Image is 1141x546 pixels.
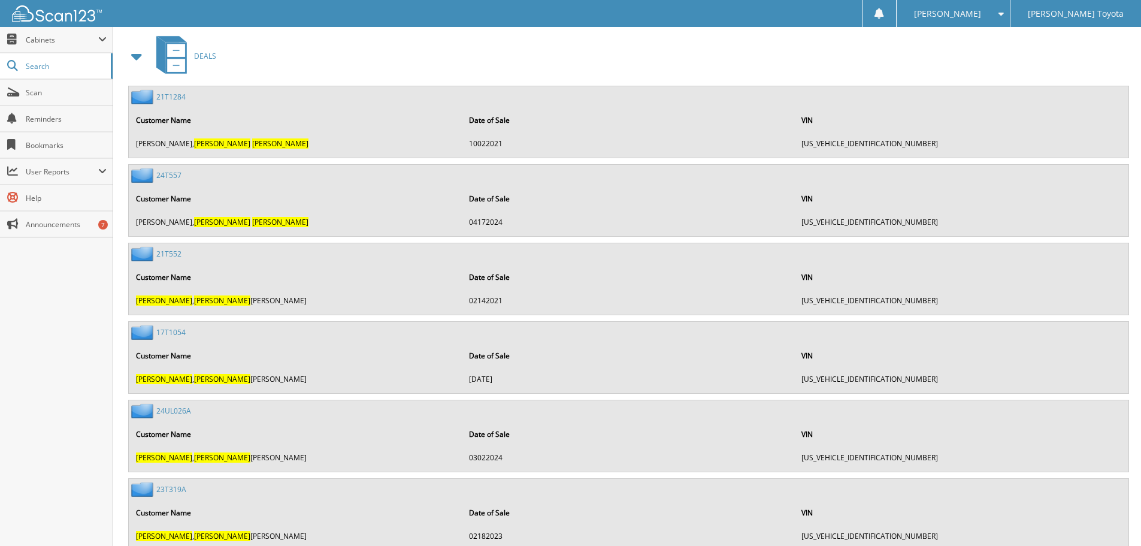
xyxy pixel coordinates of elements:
[463,500,795,525] th: Date of Sale
[795,134,1127,153] td: [US_VEHICLE_IDENTIFICATION_NUMBER]
[26,140,107,150] span: Bookmarks
[26,61,105,71] span: Search
[130,422,462,447] th: Customer Name
[795,526,1127,546] td: [US_VEHICLE_IDENTIFICATION_NUMBER]
[252,217,308,227] span: [PERSON_NAME]
[26,167,98,177] span: User Reports
[149,32,216,80] a: DEALS
[194,217,250,227] span: [PERSON_NAME]
[463,369,795,389] td: [DATE]
[463,186,795,211] th: Date of Sale
[131,168,156,183] img: folder2.png
[130,186,462,211] th: Customer Name
[795,448,1127,467] td: [US_VEHICLE_IDENTIFICATION_NUMBER]
[156,484,186,494] a: 23T319A
[130,265,462,289] th: Customer Name
[795,500,1127,525] th: VIN
[130,134,462,153] td: [PERSON_NAME],
[131,246,156,261] img: folder2.png
[463,212,795,232] td: 04172024
[130,343,462,368] th: Customer Name
[130,448,462,467] td: , [PERSON_NAME]
[463,422,795,447] th: Date of Sale
[156,249,181,259] a: 21T552
[194,138,250,149] span: [PERSON_NAME]
[131,403,156,418] img: folder2.png
[130,500,462,525] th: Customer Name
[795,343,1127,368] th: VIN
[1081,488,1141,546] iframe: Chat Widget
[463,265,795,289] th: Date of Sale
[130,291,462,310] td: , [PERSON_NAME]
[194,374,250,384] span: [PERSON_NAME]
[463,526,795,546] td: 02182023
[795,186,1127,211] th: VIN
[26,193,107,203] span: Help
[463,448,795,467] td: 03022024
[914,10,981,17] span: [PERSON_NAME]
[795,291,1127,310] td: [US_VEHICLE_IDENTIFICATION_NUMBER]
[463,134,795,153] td: 10022021
[156,170,181,180] a: 24T557
[130,369,462,389] td: , [PERSON_NAME]
[98,220,108,230] div: 7
[194,531,250,541] span: [PERSON_NAME]
[795,108,1127,132] th: VIN
[130,212,462,232] td: [PERSON_NAME],
[156,327,186,337] a: 17T1054
[156,406,191,416] a: 24UL026A
[130,526,462,546] td: , [PERSON_NAME]
[156,92,186,102] a: 21T1284
[194,51,216,61] span: DEALS
[463,108,795,132] th: Date of Sale
[795,422,1127,447] th: VIN
[131,482,156,497] img: folder2.png
[26,88,107,98] span: Scan
[194,453,250,463] span: [PERSON_NAME]
[795,212,1127,232] td: [US_VEHICLE_IDENTIFICATION_NUMBER]
[131,89,156,104] img: folder2.png
[1028,10,1124,17] span: [PERSON_NAME] Toyota
[130,108,462,132] th: Customer Name
[795,369,1127,389] td: [US_VEHICLE_IDENTIFICATION_NUMBER]
[136,453,192,463] span: [PERSON_NAME]
[795,265,1127,289] th: VIN
[463,291,795,310] td: 02142021
[131,325,156,340] img: folder2.png
[26,114,107,124] span: Reminders
[194,295,250,306] span: [PERSON_NAME]
[136,295,192,306] span: [PERSON_NAME]
[136,531,192,541] span: [PERSON_NAME]
[26,219,107,230] span: Announcements
[463,343,795,368] th: Date of Sale
[136,374,192,384] span: [PERSON_NAME]
[12,5,102,22] img: scan123-logo-white.svg
[26,35,98,45] span: Cabinets
[252,138,308,149] span: [PERSON_NAME]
